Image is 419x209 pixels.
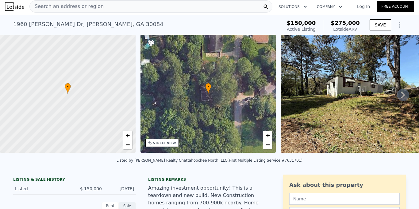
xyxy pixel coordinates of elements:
span: • [65,84,71,89]
a: Zoom out [263,140,272,149]
div: Lotside ARV [331,26,360,32]
span: + [125,132,129,139]
span: $150,000 [287,20,316,26]
button: Company [312,1,347,12]
a: Free Account [377,1,414,12]
span: − [125,141,129,148]
div: • [65,83,71,94]
input: Name [289,193,400,205]
div: STREET VIEW [153,141,176,145]
div: Ask about this property [289,181,400,189]
a: Zoom in [123,131,132,140]
div: Listed [15,186,70,192]
div: 1960 [PERSON_NAME] Dr , [PERSON_NAME] , GA 30084 [13,20,163,29]
div: Listed by [PERSON_NAME] Realty Chattahoochee North, LLC (First Multiple Listing Service #7631701) [117,158,302,163]
button: Show Options [394,19,406,31]
div: Listing remarks [148,177,271,182]
span: + [266,132,270,139]
a: Zoom in [263,131,272,140]
button: Solutions [274,1,312,12]
a: Log In [350,3,377,10]
a: Zoom out [123,140,132,149]
span: Active Listing [287,27,316,32]
div: • [205,83,211,94]
div: LISTING & SALE HISTORY [13,177,136,183]
div: [DATE] [107,186,134,192]
span: • [205,84,211,89]
span: − [266,141,270,148]
span: $ 150,000 [80,186,102,191]
span: Search an address or region [30,3,104,10]
img: Lotside [5,2,24,11]
button: SAVE [370,19,391,30]
span: $275,000 [331,20,360,26]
